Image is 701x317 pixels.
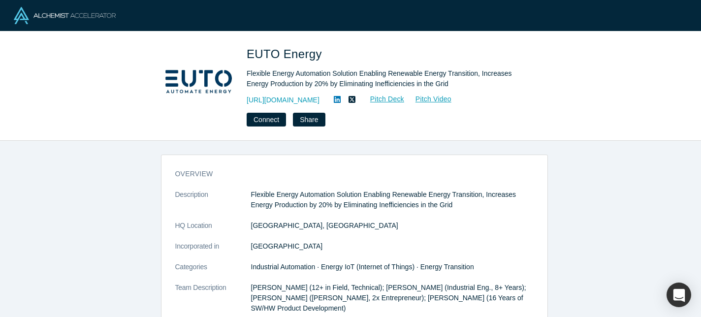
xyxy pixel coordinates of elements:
[293,113,325,127] button: Share
[175,221,251,241] dt: HQ Location
[251,263,474,271] span: Industrial Automation · Energy IoT (Internet of Things) · Energy Transition
[251,283,534,314] p: [PERSON_NAME] (12+ in Field, Technical); [PERSON_NAME] (Industrial Eng., 8+ Years); [PERSON_NAME]...
[405,94,452,105] a: Pitch Video
[359,94,405,105] a: Pitch Deck
[175,169,520,179] h3: overview
[251,190,534,210] p: Flexible Energy Automation Solution Enabling Renewable Energy Transition, Increases Energy Produc...
[164,45,233,114] img: EUTO Energy's Logo
[175,262,251,283] dt: Categories
[175,190,251,221] dt: Description
[14,7,116,24] img: Alchemist Logo
[247,68,522,89] div: Flexible Energy Automation Solution Enabling Renewable Energy Transition, Increases Energy Produc...
[247,47,325,61] span: EUTO Energy
[175,241,251,262] dt: Incorporated in
[247,95,319,105] a: [URL][DOMAIN_NAME]
[251,221,534,231] dd: [GEOGRAPHIC_DATA], [GEOGRAPHIC_DATA]
[251,241,534,252] dd: [GEOGRAPHIC_DATA]
[247,113,286,127] button: Connect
